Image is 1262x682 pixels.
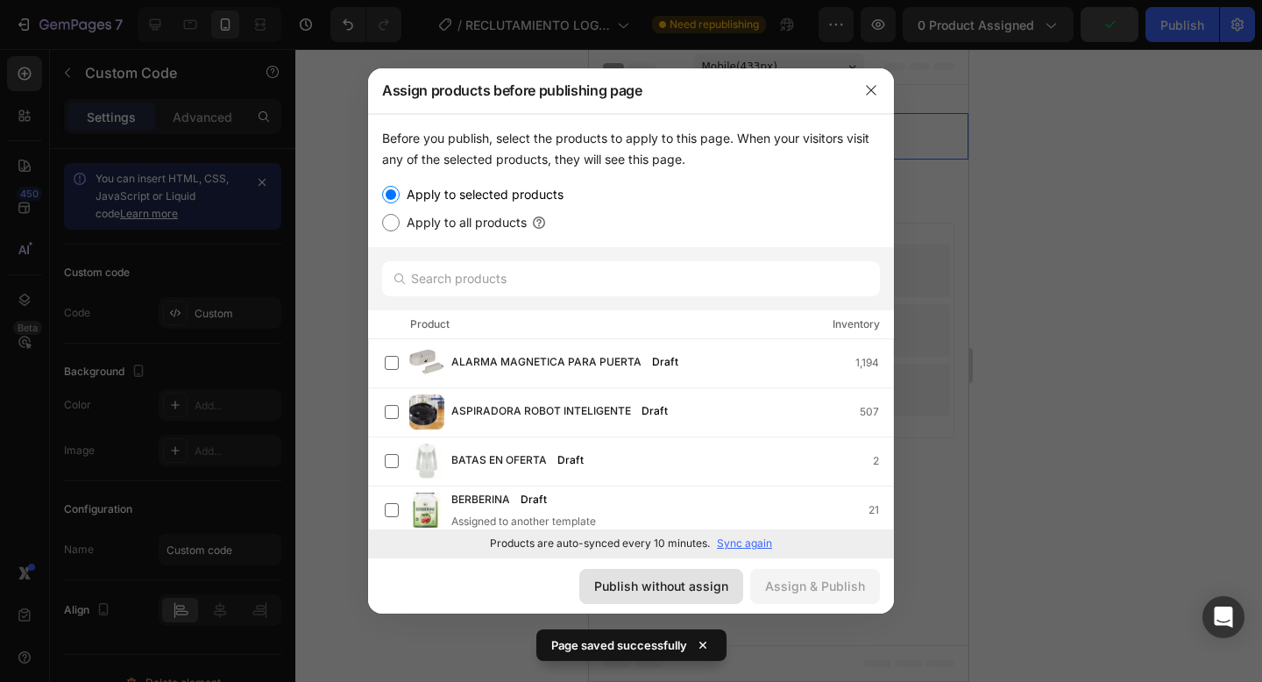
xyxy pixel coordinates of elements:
img: product-img [409,444,444,479]
div: Draft [514,491,554,508]
div: Assigned to another template [451,514,596,529]
span: Mobile ( 433 px) [113,9,188,26]
img: product-img [409,493,444,528]
div: Before you publish, select the products to apply to this page. When your visitors visit any of th... [382,128,880,170]
div: Assign products before publishing page [368,67,848,113]
label: Apply to all products [400,212,527,233]
div: Assign & Publish [765,577,865,595]
span: from URL or image [142,285,236,301]
div: 507 [860,403,893,421]
div: Product [410,316,450,333]
div: Choose templates [137,203,243,222]
p: Page saved successfully [551,636,687,654]
span: ALARMA MAGNETICA PARA PUERTA [451,353,642,373]
div: Custom Code [22,39,96,55]
img: product-img [409,345,444,380]
button: Assign & Publish [750,569,880,604]
div: Add blank section [137,323,244,341]
div: 21 [869,501,893,519]
div: Generate layout [144,263,236,281]
div: Publish without assign [594,577,728,595]
span: BATAS EN OFERTA [451,451,547,471]
button: Publish without assign [579,569,743,604]
div: Draft [645,353,685,371]
span: Add section [15,164,98,182]
span: inspired by CRO experts [129,225,249,241]
div: Inventory [833,316,880,333]
input: Search products [382,261,880,296]
span: BERBERINA [451,491,510,510]
div: /> [368,114,894,558]
div: 1,194 [855,354,893,372]
span: ASPIRADORA ROBOT INTELIGENTE [451,402,631,422]
label: Apply to selected products [400,184,564,205]
div: Open Intercom Messenger [1202,596,1244,638]
p: Products are auto-synced every 10 minutes. [490,536,710,551]
span: then drag & drop elements [124,345,254,360]
div: Draft [550,451,591,469]
div: Draft [635,402,675,420]
p: Sync again [717,536,772,551]
div: 2 [873,452,893,470]
img: product-img [409,394,444,430]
